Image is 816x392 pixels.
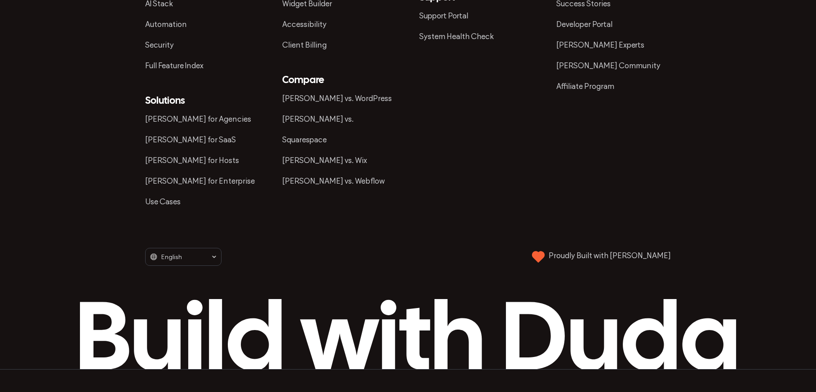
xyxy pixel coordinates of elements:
[145,40,174,49] a: Security
[282,115,354,144] a: [PERSON_NAME] vs. Squarespace
[145,97,185,106] strong: Solutions
[161,253,182,261] span: English
[419,11,468,20] a: Support Portal
[282,156,367,165] a: [PERSON_NAME] vs. Wix
[282,94,392,103] a: [PERSON_NAME] vs. WordPress
[145,61,204,70] a: Full Feature Index
[150,253,157,260] img: globe
[145,135,236,144] a: [PERSON_NAME] for SaaS
[282,40,327,49] a: Client Billing
[145,176,255,185] a: [PERSON_NAME] for Enterprise
[282,176,385,185] a: [PERSON_NAME] vs. Webflow
[556,82,614,91] a: Affiliate Program
[556,61,661,70] a: [PERSON_NAME] Community
[549,251,671,263] div: Proudly Built with [PERSON_NAME]
[419,32,494,41] a: System Health Check
[145,20,187,29] a: Automation
[282,76,324,85] strong: Compare
[145,156,239,165] a: [PERSON_NAME] for Hosts
[145,115,251,123] a: [PERSON_NAME] for Agencies
[145,197,181,206] a: Use Cases
[556,20,612,29] a: Developer Portal
[212,255,216,258] img: arrow
[556,40,644,49] a: [PERSON_NAME] Experts
[282,20,327,29] a: Accessibility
